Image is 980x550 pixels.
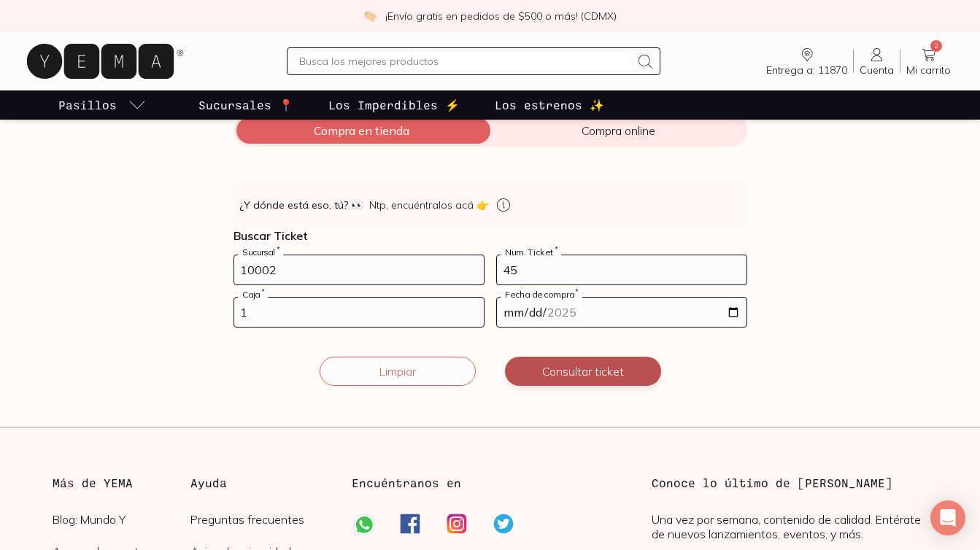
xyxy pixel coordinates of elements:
[930,40,942,52] span: 2
[196,90,296,120] a: Sucursales 📍
[497,298,746,327] input: 14-05-2023
[234,255,484,284] input: 728
[234,298,484,327] input: 03
[352,474,461,492] h3: Encuéntranos en
[325,90,463,120] a: Los Imperdibles ⚡️
[363,9,377,23] img: check
[505,357,661,386] button: Consultar ticket
[760,46,853,77] a: Entrega a: 11870
[190,474,328,492] h3: Ayuda
[58,96,117,114] p: Pasillos
[239,198,363,212] strong: ¿Y dónde está eso, tú?
[55,90,149,120] a: pasillo-todos-link
[320,357,476,386] button: Limpiar
[234,228,747,243] p: Buscar Ticket
[497,255,746,284] input: 123
[501,247,561,257] label: Num. Ticket
[906,63,951,77] span: Mi carrito
[495,96,604,114] p: Los estrenos ✨
[860,63,894,77] span: Cuenta
[328,96,460,114] p: Los Imperdibles ⚡️
[652,512,927,541] p: Una vez por semana, contenido de calidad. Entérate de nuevos lanzamientos, eventos, y más.
[501,289,582,300] label: Fecha de compra
[53,474,190,492] h3: Más de YEMA
[238,289,268,300] label: Caja
[854,46,900,77] a: Cuenta
[385,9,617,23] p: ¡Envío gratis en pedidos de $500 o más! (CDMX)
[900,46,957,77] a: 2Mi carrito
[652,474,927,492] h3: Conoce lo último de [PERSON_NAME]
[53,512,190,527] a: Blog: Mundo Y
[190,512,328,527] a: Preguntas frecuentes
[492,90,607,120] a: Los estrenos ✨
[198,96,293,114] p: Sucursales 📍
[234,123,490,138] span: Compra en tienda
[369,198,489,212] span: Ntp, encuéntralos acá 👉
[490,123,747,138] span: Compra online
[766,63,847,77] span: Entrega a: 11870
[299,53,630,70] input: Busca los mejores productos
[351,198,363,212] span: 👀
[238,247,283,257] label: Sucursal
[930,500,965,535] div: Open Intercom Messenger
